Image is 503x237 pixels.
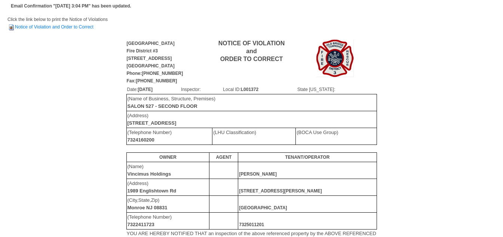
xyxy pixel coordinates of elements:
[128,197,168,210] font: (City,State,Zip)
[241,87,258,92] b: L001372
[297,85,377,94] td: State [US_STATE]:
[128,205,168,210] b: Monroe NJ 08831
[239,205,287,210] b: [GEOGRAPHIC_DATA]
[10,1,132,11] td: Email Confirmation "[DATE] 3:04 PM" has been updated.
[138,87,153,92] b: [DATE]
[128,137,154,143] b: 7324160200
[239,188,322,194] b: [STREET_ADDRESS][PERSON_NAME]
[239,222,264,227] b: 7325011201
[127,41,183,83] b: [GEOGRAPHIC_DATA] Fire District #3 [STREET_ADDRESS] [GEOGRAPHIC_DATA] Phone:[PHONE_NUMBER] Fax:[P...
[128,130,172,143] font: (Telephone Number)
[223,85,297,94] td: Local ID:
[128,96,216,109] font: (Name of Business, Structure, Premises)
[285,155,329,160] b: TENANT/OPERATOR
[316,40,354,77] img: Image
[216,155,231,160] b: AGENT
[159,155,177,160] b: OWNER
[7,24,15,31] img: HTML Document
[128,103,197,109] b: SALON 527 - SECOND FLOOR
[128,180,177,194] font: (Address)
[7,24,93,30] a: Notice of Violation and Order to Correct
[218,40,285,62] b: NOTICE OF VIOLATION and ORDER TO CORRECT
[128,164,171,177] font: (Name)
[239,171,277,177] b: [PERSON_NAME]
[128,171,171,177] b: Vincimus Holdings
[128,113,177,126] font: (Address)
[181,85,223,94] td: Inspector:
[128,120,177,126] b: [STREET_ADDRESS]
[128,222,154,227] b: 7322411723
[213,130,256,135] font: (LHU Classification)
[297,130,338,135] font: (BOCA Use Group)
[128,214,172,227] font: (Telephone Number)
[128,188,177,194] b: 1989 Englishtown Rd
[7,17,108,30] span: Click the link below to print the Notice of Violations
[127,85,181,94] td: Date:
